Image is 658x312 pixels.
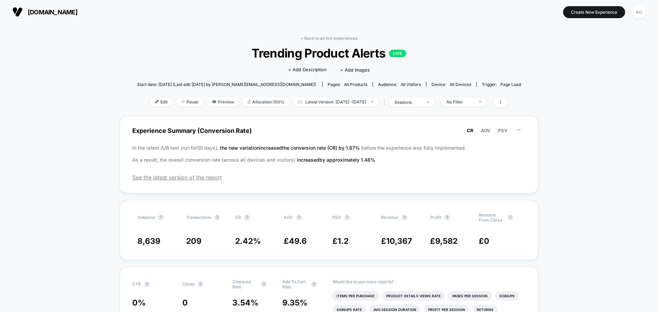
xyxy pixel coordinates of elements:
[389,50,406,57] p: LIVE
[297,157,375,163] span: increased by approximately 1.48 %
[447,99,474,104] div: No Filter
[150,97,173,107] span: Edit
[332,236,349,246] span: £
[371,101,374,102] img: end
[289,236,307,246] span: 49.6
[182,282,194,287] span: Clicks
[378,82,421,87] div: Audience:
[282,279,308,289] span: Add To Cart Rate
[386,236,412,246] span: 10,367
[481,128,490,133] span: AOV
[332,215,341,220] span: PSV
[132,123,526,138] span: Experience Summary (Conversion Rate)
[12,7,23,17] img: Visually logo
[144,282,150,287] button: ?
[630,5,648,19] button: AG
[261,282,267,287] button: ?
[500,82,521,87] span: Page Load
[235,215,241,220] span: CR
[484,236,489,246] span: 0
[381,236,412,246] span: £
[132,174,526,181] span: See the latest version of the report
[498,128,508,133] span: PSV
[248,100,251,104] img: rebalance
[244,215,250,220] button: ?
[220,145,361,151] span: the new variation increased the conversion rate (CR) by 1.87 %
[563,6,625,18] button: Create New Experience
[137,82,316,87] span: Start date: [DATE] (Last edit [DATE] by [PERSON_NAME][EMAIL_ADDRESS][DOMAIN_NAME])
[479,212,504,223] span: Revenue From Clicks
[465,127,475,134] button: CR
[158,215,163,220] button: ?
[479,127,492,134] button: AOV
[430,236,458,246] span: £
[430,215,441,220] span: Profit
[508,215,513,220] button: ?
[296,215,302,220] button: ?
[338,236,349,246] span: 1.2
[467,128,473,133] span: CR
[156,46,502,60] span: Trending Product Alerts
[155,100,159,103] img: edit
[137,236,160,246] span: 8,639
[176,97,204,107] span: Pause
[215,215,220,220] button: ?
[482,82,521,87] div: Trigger:
[235,236,261,246] span: 2.42 %
[332,279,526,284] p: Would like to see more reports?
[401,82,421,87] span: All Visitors
[232,298,258,308] span: 3.54 %
[301,36,357,41] a: < Back to all live experiences
[344,215,350,220] button: ?
[402,215,407,220] button: ?
[243,97,290,107] span: Allocation: 100%
[496,127,510,134] button: PSV
[450,82,471,87] span: all devices
[328,82,367,87] div: Pages:
[479,101,482,102] img: end
[495,291,519,301] li: Signups
[382,97,389,107] span: |
[132,142,526,166] p: In the latest A/B test (run for 50 days), before the experience was fully implemented. As a resul...
[632,5,646,19] div: AG
[340,67,370,73] span: + Add Images
[284,236,307,246] span: £
[282,298,307,308] span: 9.35 %
[293,97,379,107] span: Latest Version: [DATE] - [DATE]
[448,291,492,301] li: Pages Per Session
[332,291,379,301] li: Items Per Purchase
[132,282,141,287] span: CTR
[381,215,398,220] span: Revenue
[435,236,458,246] span: 9,582
[344,82,367,87] span: all products
[444,215,450,220] button: ?
[288,66,327,73] span: + Add Description
[479,236,489,246] span: £
[137,215,155,220] span: Sessions
[311,282,317,287] button: ?
[232,279,258,289] span: Checkout Rate
[394,100,422,105] div: sessions
[198,282,203,287] button: ?
[132,298,146,308] span: 0 %
[427,101,429,103] img: end
[298,100,302,103] img: calendar
[186,215,211,220] span: Transactions
[10,7,80,17] button: [DOMAIN_NAME]
[382,291,445,301] li: Product Details Views Rate
[186,236,202,246] span: 209
[28,9,77,16] span: [DOMAIN_NAME]
[426,82,476,87] span: Device:
[182,298,188,308] span: 0
[181,100,185,103] img: end
[284,215,293,220] span: AOV
[207,97,239,107] span: Preview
